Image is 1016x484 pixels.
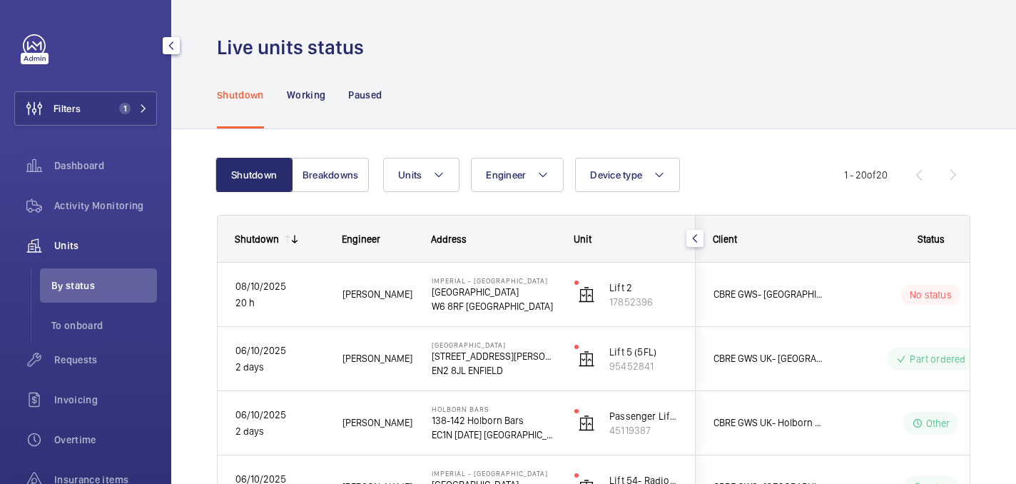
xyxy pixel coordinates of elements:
span: CBRE GWS UK- Holborn Bars [713,415,823,431]
p: Shutdown [217,88,264,102]
div: Unit [574,233,679,245]
img: elevator.svg [578,286,595,303]
button: Engineer [471,158,564,192]
img: elevator.svg [578,415,595,432]
span: Client [713,233,737,245]
p: 2 days [235,423,324,440]
p: Imperial - [GEOGRAPHIC_DATA] [432,469,556,478]
p: W6 8RF [GEOGRAPHIC_DATA] [432,299,556,313]
p: Other [926,416,950,430]
h1: Live units status [217,34,372,61]
img: elevator.svg [578,351,595,368]
p: 45119387 [609,423,678,438]
p: [GEOGRAPHIC_DATA] [432,341,556,349]
p: EC1N [DATE] [GEOGRAPHIC_DATA] [432,428,556,442]
p: Part ordered [910,352,965,366]
p: Lift 2 [609,281,678,295]
span: Device type [590,169,642,181]
p: Paused [348,88,382,102]
button: Filters1 [14,91,157,126]
span: Status [918,233,945,245]
span: Overtime [54,433,157,447]
span: Activity Monitoring [54,198,157,213]
span: By status [51,278,157,293]
div: Shutdown [235,233,279,245]
span: 1 [119,103,131,114]
p: 2 days [235,359,324,375]
span: [PERSON_NAME] [342,286,413,303]
p: [STREET_ADDRESS][PERSON_NAME] [432,349,556,363]
button: Shutdown [215,158,293,192]
span: of [867,169,876,181]
p: 138-142 Holborn Bars [432,413,556,428]
span: Engineer [342,233,380,245]
button: Device type [575,158,680,192]
span: [PERSON_NAME] [342,415,413,431]
p: Imperial - [GEOGRAPHIC_DATA] [432,276,556,285]
p: 06/10/2025 [235,407,324,423]
p: No status [910,288,952,302]
span: Filters [54,101,81,116]
p: 95452841 [609,359,678,373]
button: Units [383,158,459,192]
span: Units [54,238,157,253]
p: 06/10/2025 [235,343,324,359]
span: Engineer [486,169,526,181]
p: Working [287,88,325,102]
span: Address [431,233,467,245]
span: Dashboard [54,158,157,173]
p: 17852396 [609,295,678,309]
span: CBRE GWS- [GEOGRAPHIC_DATA] ([GEOGRAPHIC_DATA]) [713,286,823,303]
span: [PERSON_NAME] [342,351,413,367]
p: 20 h [235,295,324,311]
p: EN2 8JL ENFIELD [432,363,556,378]
span: Units [398,169,422,181]
p: Passenger Lift C (Core 12) 6FL [609,409,678,423]
span: To onboard [51,318,157,333]
p: 08/10/2025 [235,278,324,295]
p: [GEOGRAPHIC_DATA] [432,285,556,299]
span: CBRE GWS UK- [GEOGRAPHIC_DATA] [713,351,823,367]
span: Invoicing [54,393,157,407]
span: Requests [54,353,157,367]
button: Breakdowns [292,158,369,192]
span: 1 - 20 20 [844,170,888,180]
p: Holborn Bars [432,405,556,413]
p: Lift 5 (5FL) [609,345,678,359]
